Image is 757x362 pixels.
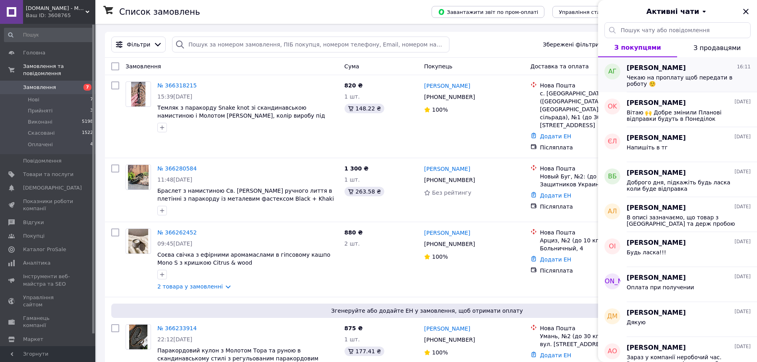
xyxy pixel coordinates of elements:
span: 100% [432,349,448,356]
span: [PERSON_NAME] [627,343,686,352]
div: [PHONE_NUMBER] [422,174,476,186]
span: 820 ₴ [345,82,363,89]
button: ДМ[PERSON_NAME][DATE]Дякую [598,302,757,337]
span: [DATE] [734,203,751,210]
span: 875 ₴ [345,325,363,331]
span: Доброго дня, підкажіть будь ласка коли буде відправка [627,179,740,192]
span: Повідомлення [23,157,62,165]
a: 2 товара у замовленні [157,283,223,290]
div: Нова Пошта [540,228,652,236]
span: 100% [432,254,448,260]
span: Замовлення [23,84,56,91]
span: Головна [23,49,45,56]
div: Післяплата [540,203,652,211]
span: [DEMOGRAPHIC_DATA] [23,184,82,192]
button: Завантажити звіт по пром-оплаті [432,6,544,18]
span: OK [608,102,617,111]
a: Соєва свічка з ефірними аромамаслами в гіпсовому кашпо Mono S з кришкою Citrus & wood [157,252,330,266]
span: ОІ [609,242,616,251]
span: ЄЛ [608,137,617,146]
a: № 366262452 [157,229,197,236]
span: [DATE] [734,343,751,350]
span: Напишіть в тг [627,144,668,151]
span: [PERSON_NAME] [627,168,686,178]
span: Згенеруйте або додайте ЕН у замовлення, щоб отримати оплату [114,307,740,315]
div: Нова Пошта [540,81,652,89]
span: Прийняті [28,107,52,114]
span: Відгуки [23,219,44,226]
span: Управління статусами [559,9,620,15]
span: i.n.k.store - Магазин свічок і декору для дому [26,5,85,12]
span: 3 [90,107,93,114]
span: 880 ₴ [345,229,363,236]
a: Фото товару [126,165,151,190]
span: [PERSON_NAME] [627,308,686,317]
span: 1 шт. [345,336,360,343]
button: ЄЛ[PERSON_NAME][DATE]Напишіть в тг [598,127,757,162]
span: [DATE] [734,308,751,315]
a: Браслет з намистиною Св. [PERSON_NAME] ручного лиття в плетінні з паракорду із металевим фастексо... [157,188,334,210]
span: Доставка та оплата [530,63,589,70]
span: Скасовані [28,130,55,137]
span: [PERSON_NAME] [586,277,639,286]
button: Активні чати [620,6,735,17]
div: с. [GEOGRAPHIC_DATA] ([GEOGRAPHIC_DATA], [GEOGRAPHIC_DATA]. Степівська сільрада), №1 (до 30 кг): ... [540,89,652,129]
span: 100% [432,106,448,113]
div: Ваш ID: 3608765 [26,12,95,19]
h1: Список замовлень [119,7,200,17]
span: 4 [90,141,93,148]
span: [DATE] [734,168,751,175]
a: Фото товару [126,228,151,254]
span: Оплата при получении [627,284,694,290]
div: 148.22 ₴ [345,104,384,113]
span: Фільтри [127,41,150,48]
button: Закрити [741,7,751,16]
a: Додати ЕН [540,256,571,263]
a: [PERSON_NAME] [424,229,470,237]
span: Оплачені [28,141,53,148]
a: № 366318215 [157,82,197,89]
button: З покупцями [598,38,677,57]
span: [DATE] [734,99,751,105]
a: Фото товару [126,324,151,350]
span: АО [608,347,617,356]
span: [PERSON_NAME] [627,273,686,283]
span: 7 [90,96,93,103]
span: Завантажити звіт по пром-оплаті [438,8,538,15]
span: Активні чати [646,6,699,17]
span: 5198 [82,118,93,126]
img: Фото товару [129,325,148,349]
span: З продавцями [693,44,741,52]
span: [DATE] [734,273,751,280]
span: З покупцями [614,44,661,51]
span: Замовлення [126,63,161,70]
span: Вітаю 🙌 Добре змінили Планові відправки будуть в Понеділок Заздалегідь надішлемо номер для відсте... [627,109,740,122]
span: Показники роботи компанії [23,198,74,212]
span: 15:39[DATE] [157,93,192,100]
div: [PHONE_NUMBER] [422,334,476,345]
span: 7 [83,84,91,91]
span: 2 шт. [345,240,360,247]
div: [PHONE_NUMBER] [422,238,476,250]
a: Темляк з паракорду Snake knot зі скандинавською намистиною і Молотом [PERSON_NAME], колір виробу ... [157,105,325,127]
a: № 366233914 [157,325,197,331]
span: Маркет [23,336,43,343]
span: В описі зазначаємо, що товар з [GEOGRAPHIC_DATA] та держ пробою [627,214,740,227]
a: [PERSON_NAME] [424,165,470,173]
span: 1 шт. [345,176,360,183]
span: 22:12[DATE] [157,336,192,343]
span: Покупці [23,232,45,240]
a: Додати ЕН [540,352,571,358]
span: 1 шт. [345,93,360,100]
a: [PERSON_NAME] [424,325,470,333]
button: OK[PERSON_NAME][DATE]Вітаю 🙌 Добре змінили Планові відправки будуть в Понеділок Заздалегідь надіш... [598,92,757,127]
button: Управління статусами [552,6,626,18]
span: 1522 [82,130,93,137]
span: Дякую [627,319,646,325]
span: 09:45[DATE] [157,240,192,247]
span: АГ [608,67,617,76]
button: З продавцями [677,38,757,57]
a: Додати ЕН [540,192,571,199]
